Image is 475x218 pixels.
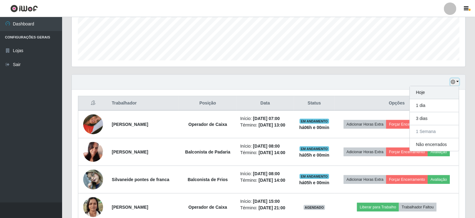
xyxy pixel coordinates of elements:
[428,148,450,156] button: Avaliação
[386,175,428,184] button: Forçar Encerramento
[253,116,280,121] time: [DATE] 07:00
[253,144,280,149] time: [DATE] 08:00
[112,149,148,154] strong: [PERSON_NAME]
[188,205,227,210] strong: Operador de Caixa
[108,96,179,111] th: Trabalhador
[259,178,285,183] time: [DATE] 14:00
[300,146,329,151] span: EM ANDAMENTO
[410,112,459,125] button: 3 dias
[179,96,237,111] th: Posição
[335,96,459,111] th: Opções
[428,175,450,184] button: Avaliação
[344,175,386,184] button: Adicionar Horas Extra
[259,205,285,210] time: [DATE] 21:00
[344,148,386,156] button: Adicionar Horas Extra
[240,177,290,184] li: Término:
[112,122,148,127] strong: [PERSON_NAME]
[299,153,329,158] strong: há 05 h e 00 min
[185,149,230,154] strong: Balconista de Padaria
[410,99,459,112] button: 1 dia
[188,122,227,127] strong: Operador de Caixa
[253,171,280,176] time: [DATE] 08:00
[300,174,329,179] span: EM ANDAMENTO
[112,205,148,210] strong: [PERSON_NAME]
[299,125,329,130] strong: há 06 h e 00 min
[253,199,280,204] time: [DATE] 15:00
[188,177,228,182] strong: Balconista de Frios
[240,198,290,205] li: Início:
[240,122,290,128] li: Término:
[237,96,294,111] th: Data
[259,150,285,155] time: [DATE] 14:00
[240,143,290,149] li: Início:
[410,86,459,99] button: Hoje
[259,122,285,127] time: [DATE] 13:00
[399,203,437,211] button: Trabalhador Faltou
[240,115,290,122] li: Início:
[10,5,38,12] img: CoreUI Logo
[357,203,399,211] button: Liberar para Trabalho
[83,107,103,142] img: 1732041144811.jpeg
[294,96,335,111] th: Status
[344,120,386,129] button: Adicionar Horas Extra
[83,166,103,193] img: 1745451442211.jpeg
[410,138,459,151] button: Não encerrados
[304,205,325,210] span: AGENDADO
[300,119,329,124] span: EM ANDAMENTO
[299,180,329,185] strong: há 05 h e 00 min
[240,205,290,211] li: Término:
[410,125,459,138] button: 1 Semana
[240,171,290,177] li: Início:
[386,120,428,129] button: Forçar Encerramento
[83,139,103,165] img: 1749323828428.jpeg
[240,149,290,156] li: Término:
[386,148,428,156] button: Forçar Encerramento
[112,177,169,182] strong: Silvaneide pontes de franca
